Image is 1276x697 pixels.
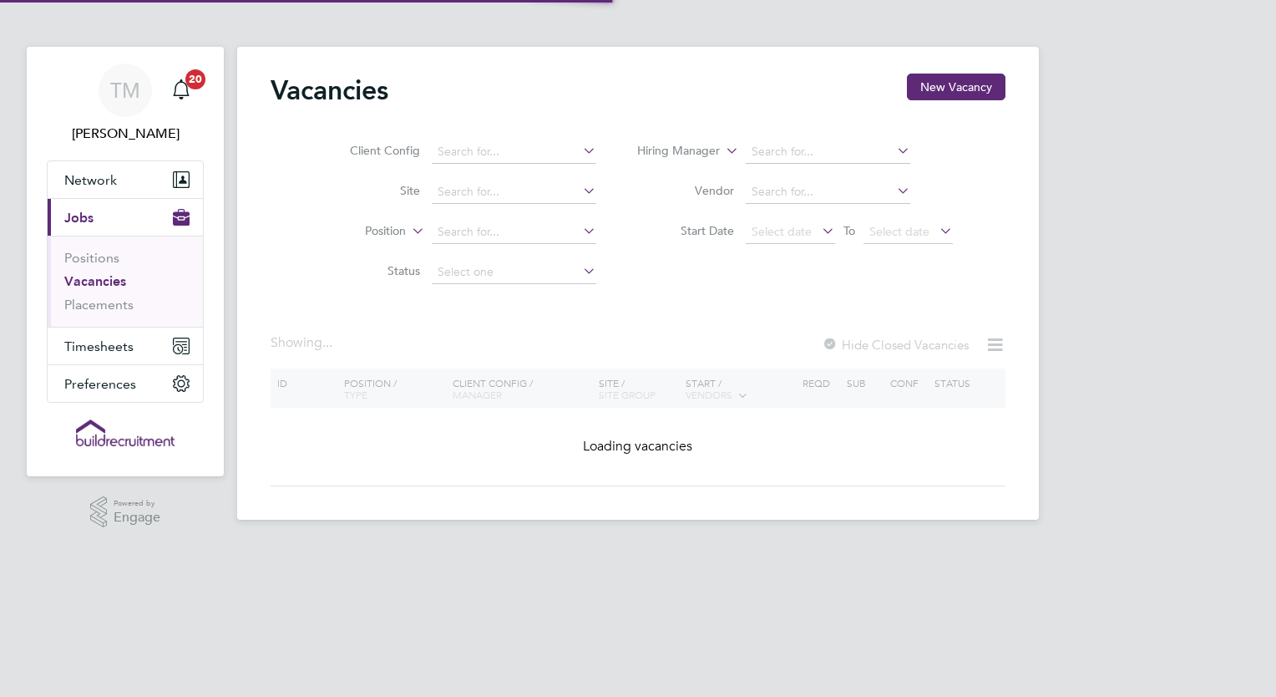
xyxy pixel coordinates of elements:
[48,199,203,236] button: Jobs
[64,172,117,188] span: Network
[271,74,388,107] h2: Vacancies
[114,496,160,511] span: Powered by
[64,210,94,226] span: Jobs
[324,143,420,158] label: Client Config
[64,376,136,392] span: Preferences
[47,64,204,144] a: TM[PERSON_NAME]
[324,183,420,198] label: Site
[64,338,134,354] span: Timesheets
[322,334,332,351] span: ...
[638,223,734,238] label: Start Date
[185,69,205,89] span: 20
[746,140,910,164] input: Search for...
[271,334,336,352] div: Showing
[165,64,198,117] a: 20
[64,250,119,266] a: Positions
[638,183,734,198] label: Vendor
[869,224,929,239] span: Select date
[64,297,134,313] a: Placements
[324,263,420,278] label: Status
[838,220,860,242] span: To
[822,337,969,353] label: Hide Closed Vacancies
[64,273,126,289] a: Vacancies
[624,143,720,160] label: Hiring Manager
[432,221,596,244] input: Search for...
[907,74,1005,100] button: New Vacancy
[27,47,224,476] nav: Main navigation
[310,223,406,240] label: Position
[47,420,204,446] a: Go to home page
[48,161,203,198] button: Network
[48,236,203,327] div: Jobs
[90,496,161,528] a: Powered byEngage
[48,328,203,364] button: Timesheets
[432,261,596,284] input: Select one
[114,511,160,525] span: Engage
[76,420,175,446] img: buildrec-logo-retina.png
[47,124,204,144] span: Tom Morgan
[746,181,910,204] input: Search for...
[752,224,812,239] span: Select date
[110,79,140,101] span: TM
[432,140,596,164] input: Search for...
[432,181,596,204] input: Search for...
[48,365,203,402] button: Preferences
